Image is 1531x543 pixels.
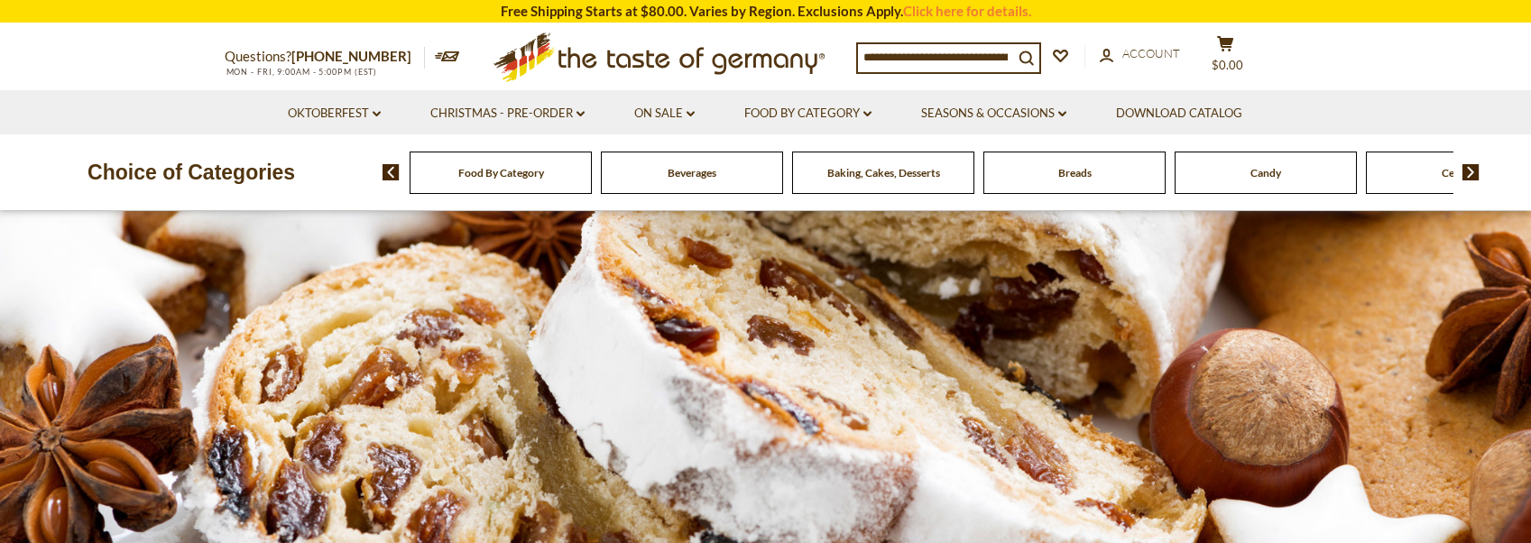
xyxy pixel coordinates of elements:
[903,3,1031,19] a: Click here for details.
[1442,166,1472,179] a: Cereal
[1199,35,1253,80] button: $0.00
[827,166,940,179] a: Baking, Cakes, Desserts
[1250,166,1281,179] a: Candy
[921,104,1066,124] a: Seasons & Occasions
[225,67,378,77] span: MON - FRI, 9:00AM - 5:00PM (EST)
[1212,58,1243,72] span: $0.00
[1122,46,1180,60] span: Account
[744,104,872,124] a: Food By Category
[383,164,400,180] img: previous arrow
[458,166,544,179] a: Food By Category
[1100,44,1180,64] a: Account
[291,48,411,64] a: [PHONE_NUMBER]
[430,104,585,124] a: Christmas - PRE-ORDER
[288,104,381,124] a: Oktoberfest
[634,104,695,124] a: On Sale
[668,166,716,179] a: Beverages
[225,45,425,69] p: Questions?
[1058,166,1092,179] a: Breads
[1116,104,1242,124] a: Download Catalog
[1462,164,1480,180] img: next arrow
